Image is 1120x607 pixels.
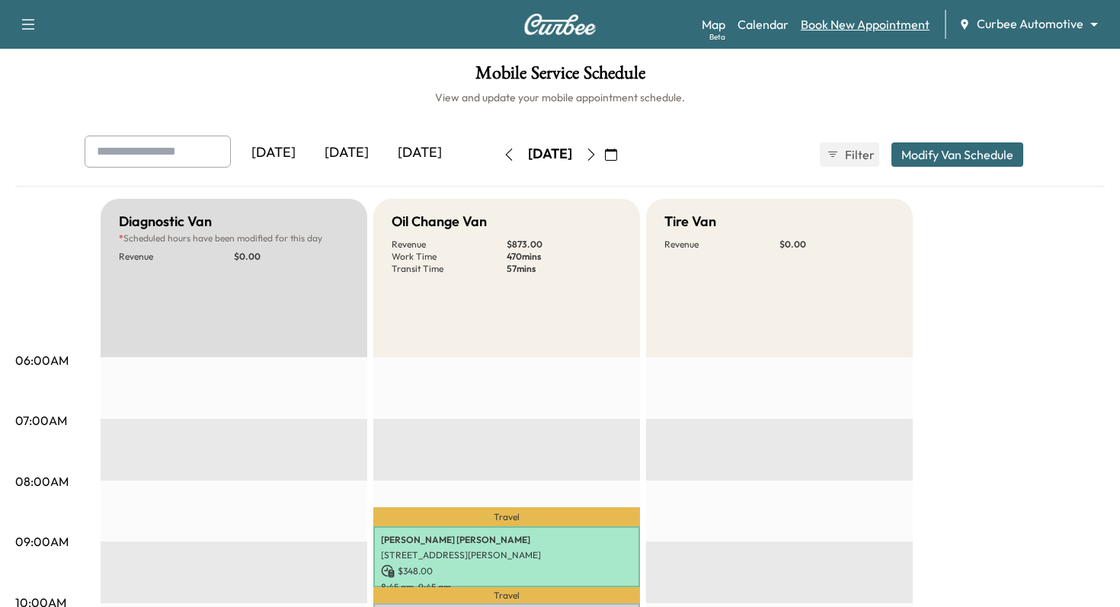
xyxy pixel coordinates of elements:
[381,549,632,561] p: [STREET_ADDRESS][PERSON_NAME]
[820,142,879,167] button: Filter
[779,238,894,251] p: $ 0.00
[528,145,572,164] div: [DATE]
[392,211,487,232] h5: Oil Change Van
[507,251,622,263] p: 470 mins
[237,136,310,171] div: [DATE]
[507,263,622,275] p: 57 mins
[119,211,212,232] h5: Diagnostic Van
[702,15,725,34] a: MapBeta
[234,251,349,263] p: $ 0.00
[15,351,69,369] p: 06:00AM
[15,90,1105,105] h6: View and update your mobile appointment schedule.
[738,15,789,34] a: Calendar
[381,564,632,578] p: $ 348.00
[507,238,622,251] p: $ 873.00
[392,251,507,263] p: Work Time
[801,15,930,34] a: Book New Appointment
[310,136,383,171] div: [DATE]
[392,238,507,251] p: Revenue
[15,411,67,430] p: 07:00AM
[15,532,69,551] p: 09:00AM
[15,64,1105,90] h1: Mobile Service Schedule
[523,14,597,35] img: Curbee Logo
[891,142,1023,167] button: Modify Van Schedule
[119,232,349,244] p: Scheduled hours have been modified for this day
[392,263,507,275] p: Transit Time
[664,238,779,251] p: Revenue
[383,136,456,171] div: [DATE]
[119,251,234,263] p: Revenue
[373,507,640,526] p: Travel
[381,581,632,593] p: 8:45 am - 9:45 am
[15,472,69,490] p: 08:00AM
[709,31,725,43] div: Beta
[845,145,872,164] span: Filter
[381,534,632,546] p: [PERSON_NAME] [PERSON_NAME]
[664,211,716,232] h5: Tire Van
[373,587,640,602] p: Travel
[977,15,1083,33] span: Curbee Automotive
